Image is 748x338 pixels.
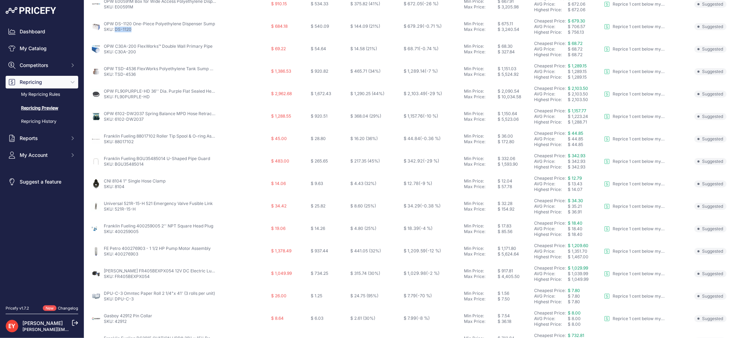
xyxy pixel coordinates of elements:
[568,1,601,7] div: $ 672.06
[271,68,291,74] span: $ 1,386.53
[498,161,531,167] div: $ 1,593.90
[534,164,562,170] a: Highest Price:
[498,184,531,190] div: $ 57.78
[694,180,727,187] span: Suggested
[604,91,665,97] a: Reprice 1 cent below my cheapest competitor
[498,201,531,206] div: $ 32.28
[271,1,287,6] span: $ 910.15
[104,251,138,257] a: SKU: 400276903
[534,24,568,29] div: AVG Price:
[568,136,601,142] div: $ 44.85
[498,111,531,117] div: $ 1,150.64
[568,119,587,125] span: $ 1,288.71
[568,220,582,226] a: $ 18.40
[534,86,566,91] a: Cheapest Price:
[350,68,380,74] span: $ 465.71 (34%)
[568,18,585,24] span: $ 679.30
[104,139,134,144] a: SKU: 88017102
[534,204,568,209] div: AVG Price:
[6,175,78,188] a: Suggest a feature
[104,94,150,99] a: SKU: FL90PURPLE-HD
[404,203,441,208] span: $ 34.29
[613,1,665,7] p: Reprice 1 cent below my cheapest competitor
[271,271,292,276] span: $ 1,049.99
[311,113,328,119] span: $ 920.51
[568,41,582,46] a: $ 68.72
[6,59,78,72] button: Competitors
[464,44,498,49] div: Min Price:
[568,108,586,113] a: $ 1,157.77
[604,1,665,7] a: Reprice 1 cent below my cheapest competitor
[568,142,583,147] span: $ 44.85
[464,94,498,100] div: Max Price:
[568,74,587,80] span: $ 1,289.15
[104,319,127,324] a: SKU: 42912
[498,49,531,55] div: $ 327.84
[404,158,439,164] span: $ 342.92
[694,23,727,30] span: Suggested
[404,91,442,96] span: $ 2,103.49
[6,102,78,114] a: Repricing Preview
[604,293,665,299] a: Reprice 1 cent below my cheapest competitor
[694,248,727,255] span: Suggested
[534,46,568,52] div: AVG Price:
[498,139,531,145] div: $ 172.80
[568,288,580,293] a: $ 7.80
[404,248,441,253] span: $ 1,209.59
[613,248,665,254] p: Reprice 1 cent below my cheapest competitor
[104,184,124,189] a: SKU: 8104
[464,206,498,212] div: Max Price:
[534,97,562,102] a: Highest Price:
[604,271,665,277] a: Reprice 1 cent below my cheapest competitor
[498,21,531,27] div: $ 675.11
[534,142,562,147] a: Highest Price:
[604,46,665,52] a: Reprice 1 cent below my cheapest competitor
[568,63,587,68] a: $ 1,289.15
[271,91,292,96] span: $ 2,962.68
[271,46,286,51] span: $ 69.22
[464,161,498,167] div: Max Price:
[419,46,439,51] span: (-0.74 %)
[20,152,66,159] span: My Account
[350,203,376,208] span: $ 8.60 (25%)
[464,229,498,234] div: Max Price:
[464,184,498,190] div: Max Price:
[104,201,213,206] a: Universal 521R-15-H 521 Emergency Valve Fusible Link
[498,246,531,251] div: $ 1,171.80
[568,209,582,214] span: $ 36.91
[464,201,498,206] div: Min Price:
[425,68,438,74] span: (-7 %)
[464,66,498,72] div: Min Price:
[534,69,568,74] div: AVG Price:
[613,91,665,97] p: Reprice 1 cent below my cheapest competitor
[498,268,531,274] div: $ 917.81
[22,327,165,332] a: [PERSON_NAME][EMAIL_ADDRESS][PERSON_NAME][DOMAIN_NAME]
[568,24,601,29] div: $ 706.57
[613,24,665,29] p: Reprice 1 cent below my cheapest competitor
[694,46,727,53] span: Suggested
[613,316,665,322] p: Reprice 1 cent below my cheapest competitor
[534,226,568,232] div: AVG Price:
[613,69,665,74] p: Reprice 1 cent below my cheapest competitor
[568,254,588,259] span: $ 1,467.00
[604,69,665,74] a: Reprice 1 cent below my cheapest competitor
[6,88,78,101] a: My Repricing Rules
[534,220,566,226] a: Cheapest Price:
[613,293,665,299] p: Reprice 1 cent below my cheapest competitor
[104,229,139,234] a: SKU: 400259005
[498,88,531,94] div: $ 2,090.54
[694,68,727,75] span: Suggested
[568,175,582,181] a: $ 12.79
[613,114,665,119] p: Reprice 1 cent below my cheapest competitor
[568,232,582,237] span: $ 18.40
[426,91,442,96] span: (-29 %)
[498,72,531,77] div: $ 5,524.92
[404,113,438,119] span: $ 1,157.76
[534,136,568,142] div: AVG Price:
[104,49,136,54] a: SKU: C30A-200
[404,136,441,141] span: $ 44.84
[104,44,213,49] a: OPW C30A-200 FlexWorks™ Double Wall Primary Pipe
[311,226,325,231] span: $ 14.26
[464,251,498,257] div: Max Price:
